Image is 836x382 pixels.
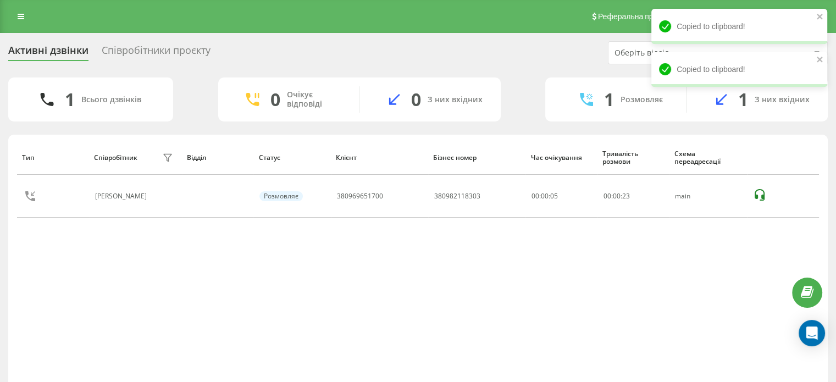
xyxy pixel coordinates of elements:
div: 00:00:05 [532,192,591,200]
div: 380982118303 [434,192,480,200]
div: Співробітники проєкту [102,45,211,62]
div: Відділ [187,154,248,162]
div: Open Intercom Messenger [799,320,825,346]
div: Бізнес номер [433,154,520,162]
div: Тривалість розмови [602,150,664,166]
div: Клієнт [336,154,423,162]
span: 23 [622,191,630,201]
div: 1 [738,89,748,110]
div: 380969651700 [337,192,383,200]
button: close [816,55,824,65]
div: Оберіть відділ [614,48,746,58]
div: Активні дзвінки [8,45,88,62]
div: Час очікування [531,154,593,162]
div: Тип [22,154,84,162]
div: Очікує відповіді [287,90,342,109]
div: З них вхідних [755,95,810,104]
div: 0 [270,89,280,110]
span: 00 [613,191,621,201]
div: 1 [604,89,614,110]
div: 1 [65,89,75,110]
div: main [675,192,741,200]
div: З них вхідних [428,95,483,104]
div: Всього дзвінків [81,95,141,104]
div: : : [604,192,630,200]
div: Співробітник [94,154,137,162]
button: close [816,12,824,23]
div: Copied to clipboard! [651,9,827,44]
span: 00 [604,191,611,201]
div: Схема переадресації [674,150,742,166]
div: [PERSON_NAME] [95,192,150,200]
div: Розмовляє [259,191,303,201]
div: Розмовляє [621,95,663,104]
div: Copied to clipboard! [651,52,827,87]
span: Реферальна програма [598,12,679,21]
div: Статус [259,154,325,162]
div: 0 [411,89,421,110]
